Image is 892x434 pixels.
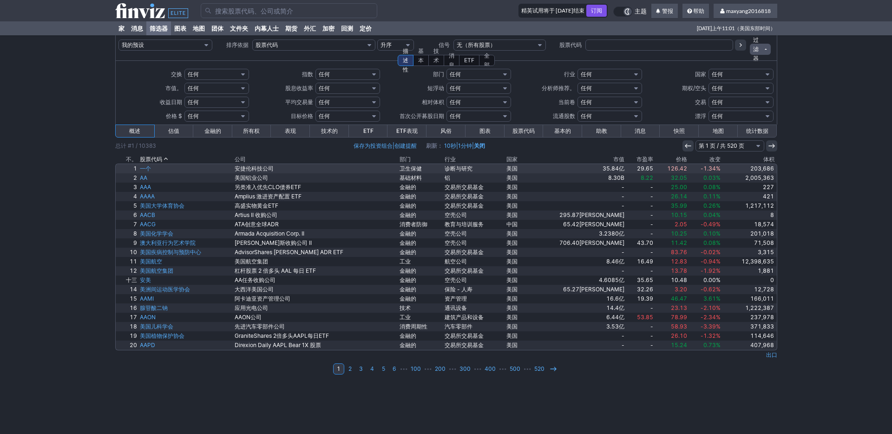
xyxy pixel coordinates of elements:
[689,183,722,192] a: 0.08%
[641,174,653,181] font: 8.22
[505,183,525,192] a: 美国
[133,184,137,191] font: 3
[230,25,248,32] font: 文件夹
[235,193,302,200] font: Amplius 激进资产配置 ETF
[133,174,137,181] font: 2
[400,211,416,218] font: 金融的
[400,174,422,181] font: 基础材料
[440,127,452,134] font: 风俗
[443,201,505,210] a: 交易所交易基金
[626,173,655,183] a: 8.22
[398,192,444,201] a: 金融的
[655,183,688,192] a: 25.00
[655,229,688,238] a: 10.25
[626,192,655,201] a: -
[116,192,138,201] a: 4
[443,173,505,183] a: 铝
[129,127,140,134] font: 概述
[458,142,472,149] a: 1分钟
[235,221,279,228] font: ATA创意全球ADR
[400,184,416,191] font: 金融的
[701,165,721,172] font: -1.34%
[235,249,343,256] font: AdvisorShares [PERSON_NAME] ADR ETF
[400,193,416,200] font: 金融的
[398,183,444,192] a: 金融的
[233,173,398,183] a: 美国铝业公司
[235,211,277,218] font: Artius II 收购公司
[116,220,138,229] a: 7
[674,127,685,134] font: 快照
[613,7,647,17] a: 主题
[140,211,155,218] font: AACB
[506,249,518,256] font: 美国
[444,142,456,149] a: 10秒
[443,229,505,238] a: 空壳公司
[138,173,233,183] a: AA
[689,173,722,183] a: 0.03%
[271,125,310,137] a: 表现
[506,211,518,218] font: 美国
[591,7,602,14] font: 订阅
[138,192,233,201] a: AAAA
[714,4,777,19] a: maxyang2016818
[138,183,233,192] a: AAA
[398,238,444,248] a: 金融的
[133,165,137,172] font: 1
[505,229,525,238] a: 美国
[208,21,227,35] a: 团体
[319,21,338,35] a: 加密
[338,21,356,35] a: 回测
[750,230,774,237] font: 201,018
[505,248,525,257] a: 美国
[445,249,484,256] font: 交易所交易基金
[133,202,137,209] font: 5
[754,239,774,246] font: 71,508
[394,142,417,149] font: 创建提醒
[398,164,444,173] a: 卫生保健
[349,125,388,137] a: ETF
[118,25,125,32] font: 家
[116,201,138,210] a: 5
[559,239,624,246] font: 706.40[PERSON_NAME]
[671,239,687,246] font: 11.42
[703,230,721,237] font: 0.10%
[689,238,722,248] a: 0.08%
[116,229,138,238] a: 8
[626,229,655,238] a: -
[660,125,699,137] a: 快照
[443,192,505,201] a: 交易所交易基金
[525,183,626,192] a: -
[235,230,304,237] font: Armada Acquisition Corp. II
[693,7,704,14] font: 帮助
[398,229,444,238] a: 金融的
[603,165,624,172] font: 35.84亿
[637,165,653,172] font: 29.65
[650,202,653,209] font: -
[233,192,398,201] a: Amplius 激进资产配置 ETF
[689,220,722,229] a: -0.49%
[626,248,655,257] a: -
[525,210,626,220] a: 295.87[PERSON_NAME]
[474,142,485,149] a: 关闭
[525,201,626,210] a: -
[301,21,319,35] a: 外汇
[701,221,721,228] font: -0.49%
[506,221,518,228] font: 中国
[354,142,393,149] a: 保存为投资组合
[116,173,138,183] a: 2
[140,239,196,246] font: 澳大利亚行为艺术学院
[525,220,626,229] a: 65.42[PERSON_NAME]
[682,4,709,19] a: 帮助
[445,184,484,191] font: 交易所交易基金
[635,7,647,15] font: 主题
[443,248,505,257] a: 交易所交易基金
[360,25,372,32] font: 定价
[563,221,624,228] font: 65.42[PERSON_NAME]
[387,125,426,137] a: ETF表现
[282,21,301,35] a: 期货
[596,127,607,134] font: 助教
[626,238,655,248] a: 43.70
[140,193,155,200] font: AAAA
[671,202,687,209] font: 35.99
